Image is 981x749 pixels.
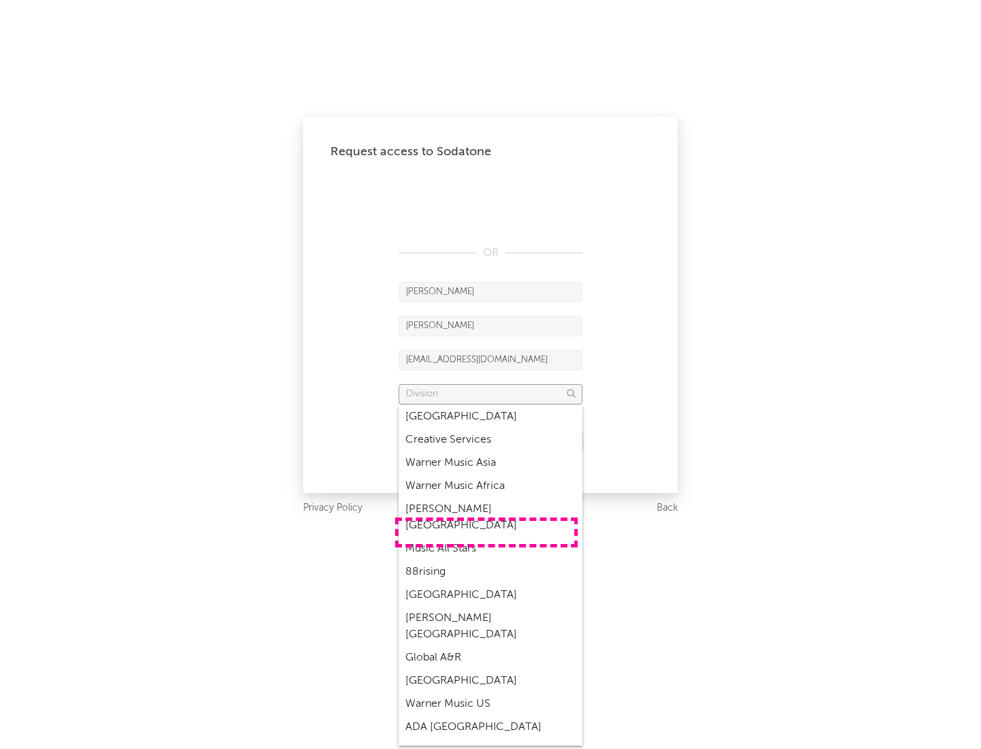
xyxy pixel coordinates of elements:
[330,144,651,160] div: Request access to Sodatone
[399,384,582,404] input: Division
[399,537,582,560] div: Music All Stars
[399,316,582,336] input: Last Name
[399,451,582,475] div: Warner Music Asia
[399,692,582,716] div: Warner Music US
[399,428,582,451] div: Creative Services
[399,669,582,692] div: [GEOGRAPHIC_DATA]
[399,607,582,646] div: [PERSON_NAME] [GEOGRAPHIC_DATA]
[399,245,582,261] div: OR
[399,646,582,669] div: Global A&R
[399,282,582,302] input: First Name
[303,500,362,517] a: Privacy Policy
[399,498,582,537] div: [PERSON_NAME] [GEOGRAPHIC_DATA]
[399,405,582,428] div: [GEOGRAPHIC_DATA]
[399,716,582,739] div: ADA [GEOGRAPHIC_DATA]
[399,584,582,607] div: [GEOGRAPHIC_DATA]
[399,350,582,370] input: Email
[657,500,678,517] a: Back
[399,560,582,584] div: 88rising
[399,475,582,498] div: Warner Music Africa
